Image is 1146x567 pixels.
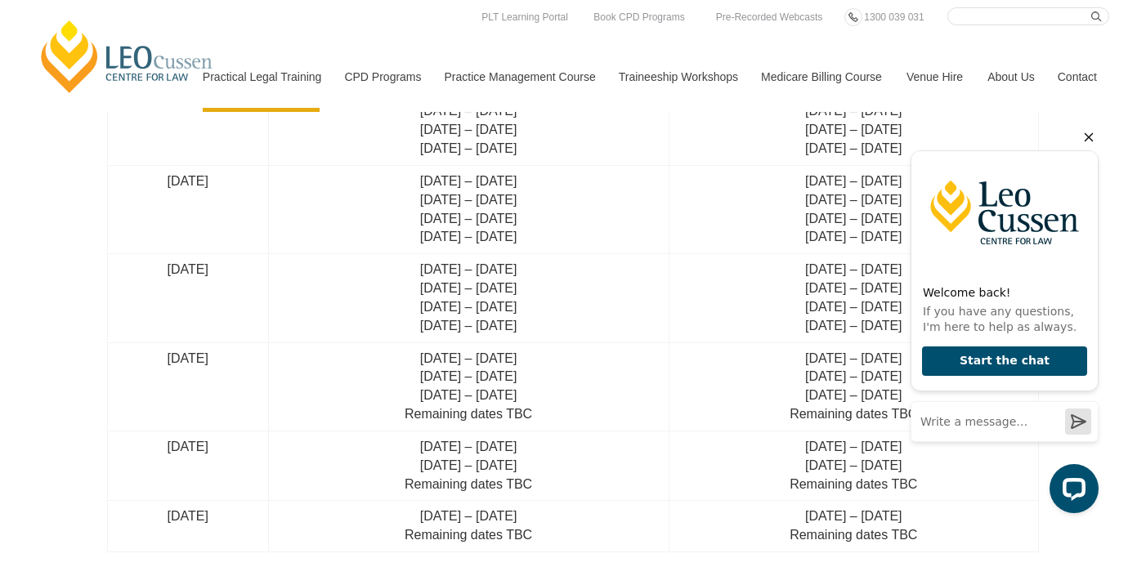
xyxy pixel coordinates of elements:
[1045,42,1109,112] a: Contact
[268,342,669,431] td: [DATE] – [DATE] [DATE] – [DATE] [DATE] – [DATE] Remaining dates TBC
[669,431,1038,501] td: [DATE] – [DATE] [DATE] – [DATE] Remaining dates TBC
[268,77,669,165] td: [DATE] – [DATE] [DATE] – [DATE] [DATE] – [DATE] [DATE] – [DATE]
[607,42,749,112] a: Traineeship Workshops
[268,501,669,552] td: [DATE] – [DATE] Remaining dates TBC
[332,42,432,112] a: CPD Programs
[669,342,1038,431] td: [DATE] – [DATE] [DATE] – [DATE] [DATE] – [DATE] Remaining dates TBC
[589,8,688,26] a: Book CPD Programs
[669,501,1038,552] td: [DATE] – [DATE] Remaining dates TBC
[108,342,269,431] td: [DATE]
[894,42,975,112] a: Venue Hire
[108,165,269,253] td: [DATE]
[37,18,217,95] a: [PERSON_NAME] Centre for Law
[864,11,924,23] span: 1300 039 031
[898,120,1105,526] iframe: LiveChat chat widget
[669,254,1038,342] td: [DATE] – [DATE] [DATE] – [DATE] [DATE] – [DATE] [DATE] – [DATE]
[975,42,1045,112] a: About Us
[108,77,269,165] td: [DATE]
[108,254,269,342] td: [DATE]
[860,8,928,26] a: 1300 039 031
[477,8,572,26] a: PLT Learning Portal
[432,42,607,112] a: Practice Management Course
[108,431,269,501] td: [DATE]
[712,8,827,26] a: Pre-Recorded Webcasts
[669,165,1038,253] td: [DATE] – [DATE] [DATE] – [DATE] [DATE] – [DATE] [DATE] – [DATE]
[268,254,669,342] td: [DATE] – [DATE] [DATE] – [DATE] [DATE] – [DATE] [DATE] – [DATE]
[108,501,269,552] td: [DATE]
[669,77,1038,165] td: [DATE] – [DATE] [DATE] – [DATE] [DATE] – [DATE] [DATE] – [DATE]
[749,42,894,112] a: Medicare Billing Course
[268,165,669,253] td: [DATE] – [DATE] [DATE] – [DATE] [DATE] – [DATE] [DATE] – [DATE]
[268,431,669,501] td: [DATE] – [DATE] [DATE] – [DATE] Remaining dates TBC
[190,42,333,112] a: Practical Legal Training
